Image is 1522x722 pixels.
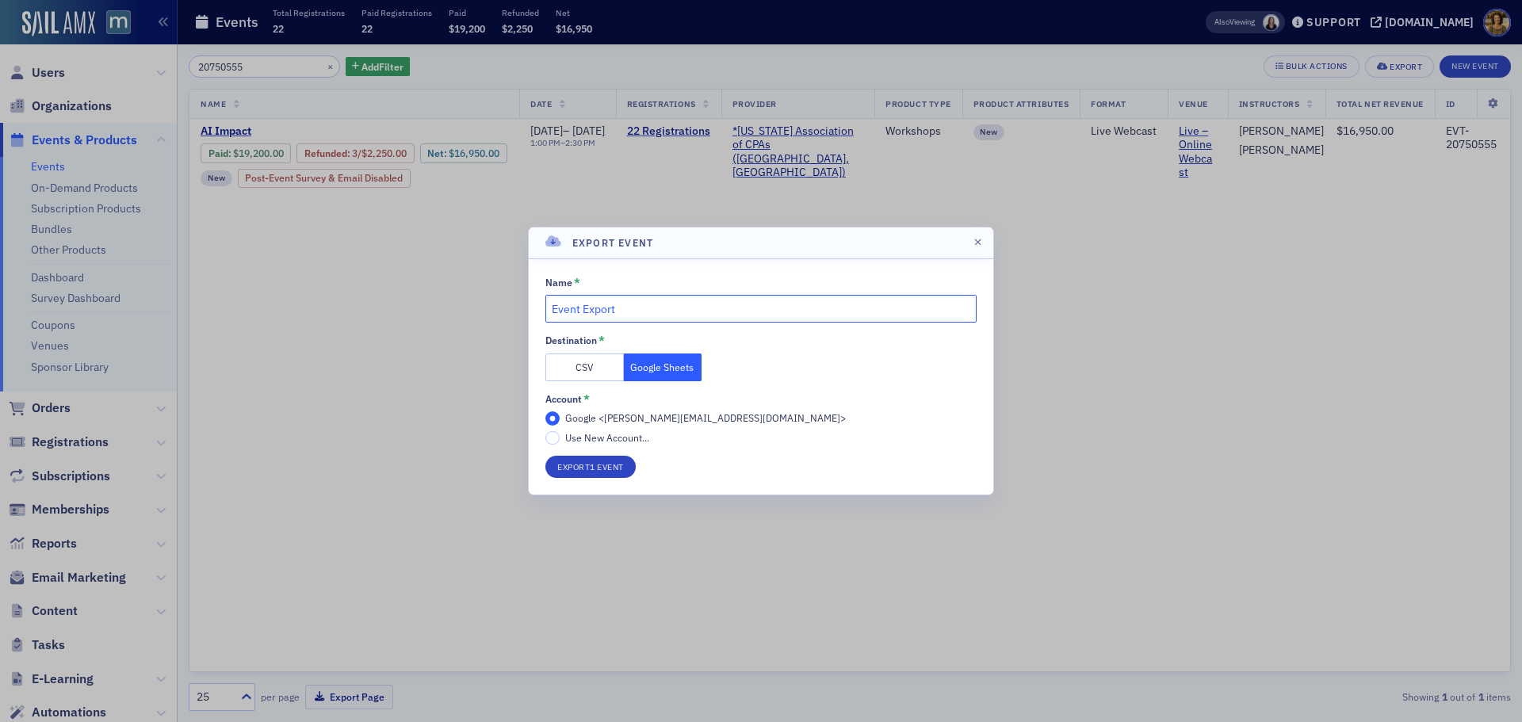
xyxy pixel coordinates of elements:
[545,353,624,381] button: CSV
[545,393,582,405] div: Account
[545,431,560,445] input: Use New Account...
[545,411,560,426] input: Google <[PERSON_NAME][EMAIL_ADDRESS][DOMAIN_NAME]>
[565,431,649,444] span: Use New Account...
[545,277,572,288] div: Name
[545,334,597,346] div: Destination
[572,235,654,250] h4: Export Event
[574,276,580,290] abbr: This field is required
[624,353,702,381] button: Google Sheets
[565,411,846,424] span: Google <[PERSON_NAME][EMAIL_ADDRESS][DOMAIN_NAME]>
[545,456,636,478] button: Export1 Event
[583,392,590,407] abbr: This field is required
[598,334,605,348] abbr: This field is required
